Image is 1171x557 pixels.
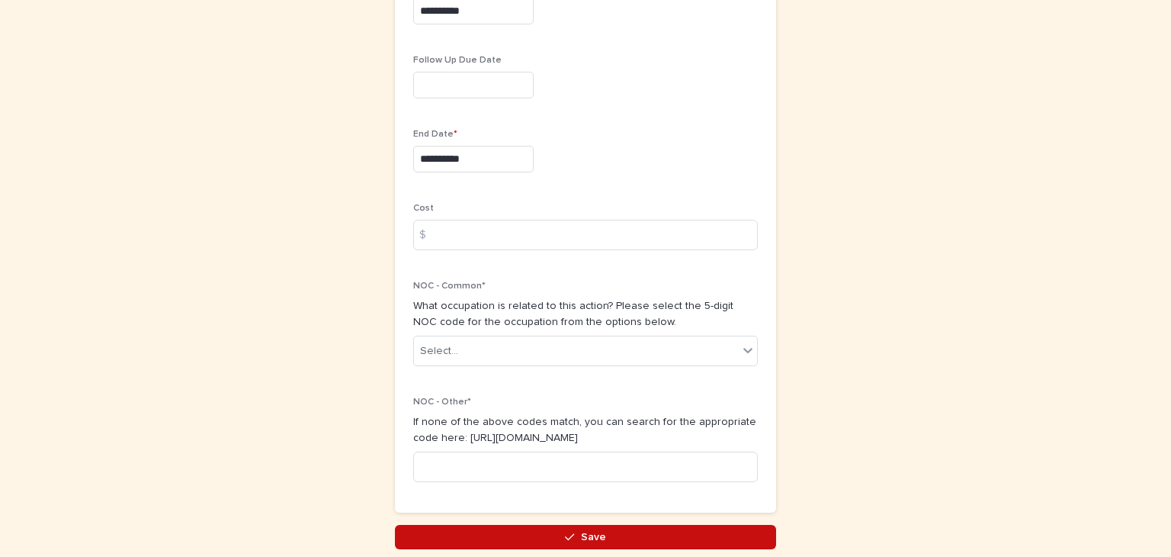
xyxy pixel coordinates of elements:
span: NOC - Common* [413,282,486,291]
span: Follow Up Due Date [413,56,502,65]
span: NOC - Other* [413,398,471,407]
div: Select... [420,343,458,359]
span: Cost [413,204,434,213]
p: What occupation is related to this action? Please select the 5-digit NOC code for the occupation ... [413,298,758,330]
button: Save [395,525,776,549]
div: $ [413,220,444,250]
span: Save [581,532,606,543]
p: If none of the above codes match, you can search for the appropriate code here: [URL][DOMAIN_NAME] [413,414,758,446]
span: End Date [413,130,457,139]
